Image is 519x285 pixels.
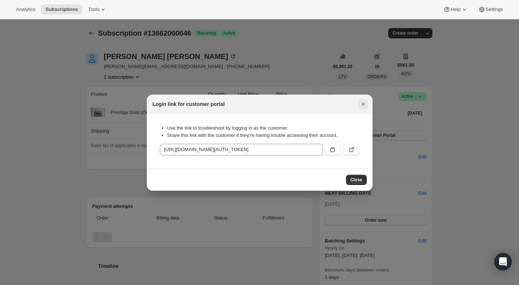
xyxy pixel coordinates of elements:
span: Subscriptions [46,7,78,12]
li: Share this link with the customer if they’re having trouble accessing their account. [167,132,359,139]
span: Analytics [16,7,35,12]
button: Subscriptions [41,4,82,15]
div: Open Intercom Messenger [494,253,512,270]
span: Help [451,7,460,12]
li: Use the link to troubleshoot by logging in as the customer. [167,124,359,132]
button: Settings [474,4,507,15]
button: Close [346,175,367,185]
button: Tools [84,4,111,15]
span: Tools [88,7,99,12]
span: Close [350,177,362,183]
button: Close [358,99,368,109]
button: Help [439,4,472,15]
button: Analytics [12,4,40,15]
span: Settings [485,7,503,12]
h2: Login link for customer portal [153,100,225,108]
